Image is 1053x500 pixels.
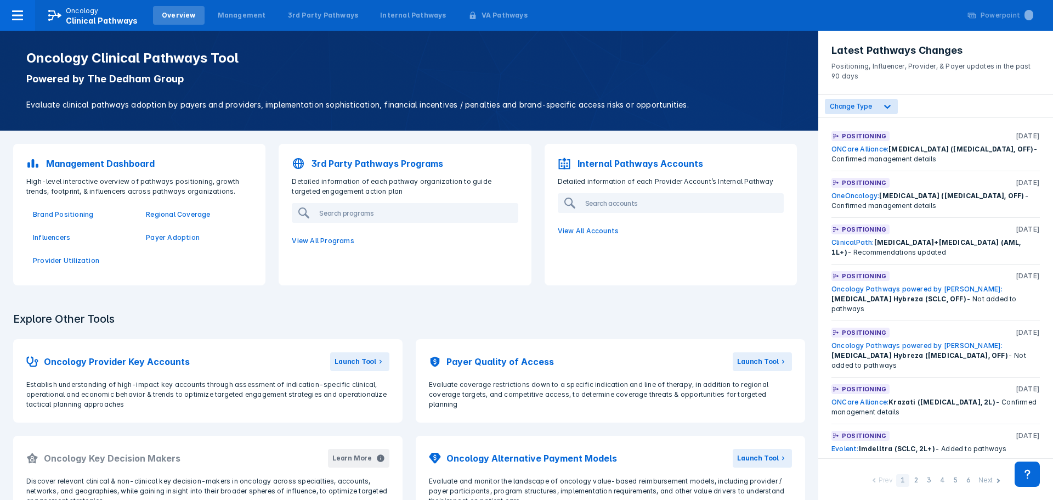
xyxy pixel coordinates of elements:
[26,72,792,86] p: Powered by The Dedham Group
[335,357,376,367] div: Launch Tool
[842,224,886,234] p: Positioning
[896,474,909,487] div: 1
[831,144,1040,164] div: - Confirmed management details
[26,50,792,66] h1: Oncology Clinical Pathways Tool
[737,453,779,463] div: Launch Tool
[831,238,1040,257] div: - Recommendations updated
[26,99,792,111] p: Evaluate clinical pathways adoption by payers and providers, implementation sophistication, finan...
[831,341,1003,350] a: Oncology Pathways powered by [PERSON_NAME]:
[831,44,1040,57] h3: Latest Pathways Changes
[44,452,180,465] h2: Oncology Key Decision Makers
[153,6,205,25] a: Overview
[831,351,1008,359] span: [MEDICAL_DATA] Hybreza ([MEDICAL_DATA], OFF)
[888,145,1033,153] span: [MEDICAL_DATA] ([MEDICAL_DATA], OFF)
[1016,178,1040,188] p: [DATE]
[831,145,888,153] a: ONCare Alliance:
[842,431,886,441] p: Positioning
[285,229,524,252] a: View All Programs
[830,102,872,110] span: Change Type
[842,384,886,394] p: Positioning
[146,210,246,220] a: Regional Coverage
[909,474,922,487] div: 2
[831,192,879,200] a: OneOncology:
[288,10,359,20] div: 3rd Party Pathways
[733,449,792,468] button: Launch Tool
[328,449,389,468] button: Learn More
[879,192,1024,200] span: [MEDICAL_DATA] ([MEDICAL_DATA], OFF)
[20,150,259,177] a: Management Dashboard
[831,445,859,453] a: Evolent:
[330,352,389,371] button: Launch Tool
[446,452,617,465] h2: Oncology Alternative Payment Models
[879,475,893,487] div: Prev
[371,6,455,25] a: Internal Pathways
[332,453,372,463] div: Learn More
[1016,131,1040,141] p: [DATE]
[949,474,962,487] div: 5
[1016,431,1040,441] p: [DATE]
[831,398,888,406] a: ONCare Alliance:
[842,131,886,141] p: Positioning
[446,355,554,368] h2: Payer Quality of Access
[581,194,783,212] input: Search accounts
[44,355,190,368] h2: Oncology Provider Key Accounts
[315,204,517,222] input: Search programs
[429,380,792,409] p: Evaluate coverage restrictions down to a specific indication and line of therapy, in addition to ...
[20,177,259,196] p: High-level interactive overview of pathways positioning, growth trends, footprint, & influencers ...
[146,233,246,243] a: Payer Adoption
[831,285,1003,293] a: Oncology Pathways powered by [PERSON_NAME]:
[578,157,703,170] p: Internal Pathways Accounts
[7,305,121,333] h3: Explore Other Tools
[831,238,1021,256] span: [MEDICAL_DATA]+[MEDICAL_DATA] (AML, 1L+)
[842,271,886,281] p: Positioning
[859,445,935,453] span: Imdelltra (SCLC, 2L+)
[285,150,524,177] a: 3rd Party Pathways Programs
[1015,462,1040,487] div: Contact Support
[33,210,133,220] a: Brand Positioning
[162,10,196,20] div: Overview
[1016,271,1040,281] p: [DATE]
[209,6,275,25] a: Management
[962,474,975,487] div: 6
[33,233,133,243] a: Influencers
[831,444,1040,454] div: - Added to pathways
[842,328,886,338] p: Positioning
[737,357,779,367] div: Launch Tool
[279,6,367,25] a: 3rd Party Pathways
[922,474,936,487] div: 3
[831,238,874,246] a: ClinicalPath:
[1016,328,1040,338] p: [DATE]
[831,341,1040,370] div: - Not added to pathways
[936,474,949,487] div: 4
[482,10,528,20] div: VA Pathways
[831,284,1040,314] div: - Not added to pathways
[831,397,1040,417] div: - Confirmed management details
[66,6,99,16] p: Oncology
[1016,224,1040,234] p: [DATE]
[978,475,993,487] div: Next
[842,178,886,188] p: Positioning
[831,295,966,303] span: [MEDICAL_DATA] Hybreza (SCLC, OFF)
[551,150,790,177] a: Internal Pathways Accounts
[888,398,995,406] span: Krazati ([MEDICAL_DATA], 2L)
[312,157,443,170] p: 3rd Party Pathways Programs
[981,10,1033,20] div: Powerpoint
[831,191,1040,211] div: - Confirmed management details
[33,256,133,266] a: Provider Utilization
[733,352,792,371] button: Launch Tool
[66,16,138,25] span: Clinical Pathways
[46,157,155,170] p: Management Dashboard
[26,380,389,409] p: Establish understanding of high-impact key accounts through assessment of indication-specific cli...
[551,177,790,187] p: Detailed information of each Provider Account’s Internal Pathway
[831,57,1040,81] p: Positioning, Influencer, Provider, & Payer updates in the past 90 days
[285,177,524,196] p: Detailed information of each pathway organization to guide targeted engagement action plan
[218,10,266,20] div: Management
[551,220,790,243] a: View All Accounts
